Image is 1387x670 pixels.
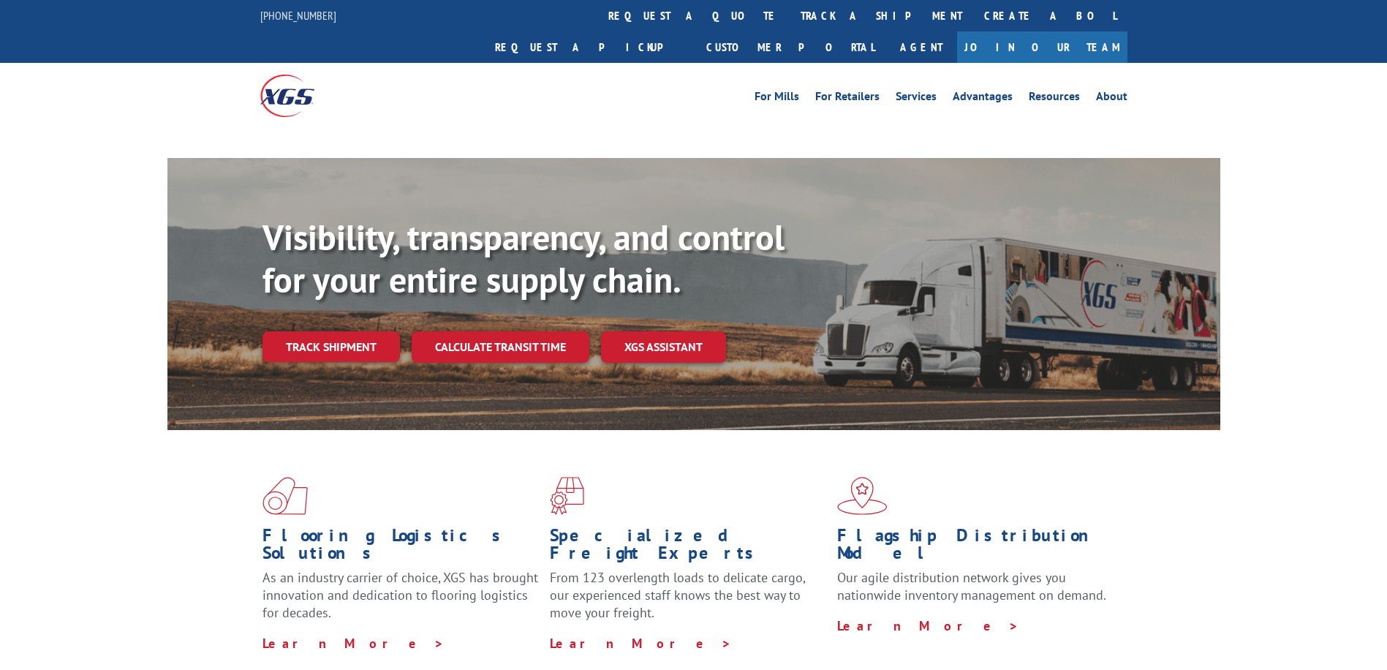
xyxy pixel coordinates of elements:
[550,527,826,569] h1: Specialized Freight Experts
[484,31,695,63] a: Request a pickup
[885,31,957,63] a: Agent
[695,31,885,63] a: Customer Portal
[837,569,1106,603] span: Our agile distribution network gives you nationwide inventory management on demand.
[550,569,826,634] p: From 123 overlength loads to delicate cargo, our experienced staff knows the best way to move you...
[262,527,539,569] h1: Flooring Logistics Solutions
[262,477,308,515] img: xgs-icon-total-supply-chain-intelligence-red
[896,91,937,107] a: Services
[550,635,732,652] a: Learn More >
[601,331,726,363] a: XGS ASSISTANT
[837,477,888,515] img: xgs-icon-flagship-distribution-model-red
[755,91,799,107] a: For Mills
[262,331,400,362] a: Track shipment
[550,477,584,515] img: xgs-icon-focused-on-flooring-red
[815,91,880,107] a: For Retailers
[953,91,1013,107] a: Advantages
[260,8,336,23] a: [PHONE_NUMBER]
[412,331,589,363] a: Calculate transit time
[262,214,785,302] b: Visibility, transparency, and control for your entire supply chain.
[957,31,1127,63] a: Join Our Team
[262,635,445,652] a: Learn More >
[1096,91,1127,107] a: About
[1029,91,1080,107] a: Resources
[837,617,1019,634] a: Learn More >
[262,569,538,621] span: As an industry carrier of choice, XGS has brought innovation and dedication to flooring logistics...
[837,527,1114,569] h1: Flagship Distribution Model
